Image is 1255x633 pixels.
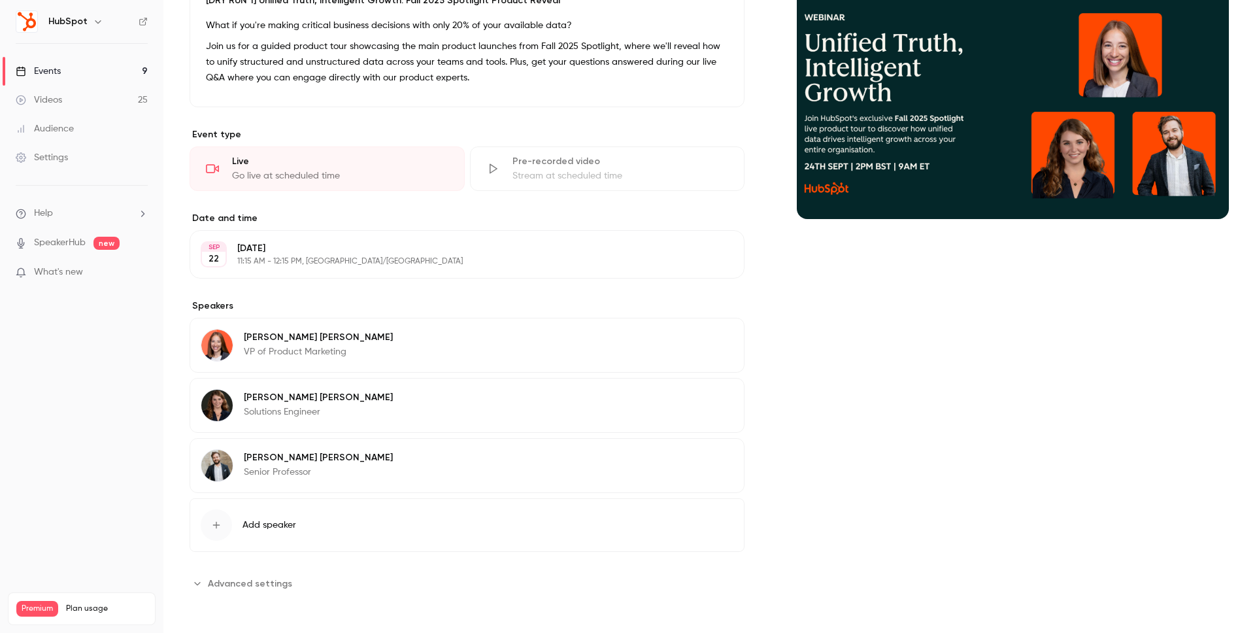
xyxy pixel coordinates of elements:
[201,450,233,481] img: Aaron Schmaltz
[16,207,148,220] li: help-dropdown-opener
[512,155,729,168] div: Pre-recorded video
[16,94,62,107] div: Videos
[93,237,120,250] span: new
[16,122,74,135] div: Audience
[243,519,296,532] span: Add speaker
[202,243,226,252] div: SEP
[201,330,233,361] img: Rachel Leist
[244,405,393,419] p: Solutions Engineer
[244,466,393,479] p: Senior Professor
[208,577,292,590] span: Advanced settings
[244,451,393,464] p: [PERSON_NAME] [PERSON_NAME]
[48,15,88,28] h6: HubSpot
[190,378,745,433] div: Eveline Wulff[PERSON_NAME] [PERSON_NAME]Solutions Engineer
[209,252,219,265] p: 22
[190,212,745,225] label: Date and time
[16,151,68,164] div: Settings
[16,11,37,32] img: HubSpot
[16,65,61,78] div: Events
[237,256,675,267] p: 11:15 AM - 12:15 PM, [GEOGRAPHIC_DATA]/[GEOGRAPHIC_DATA]
[34,236,86,250] a: SpeakerHub
[190,498,745,552] button: Add speaker
[470,146,745,191] div: Pre-recorded videoStream at scheduled time
[190,146,465,191] div: LiveGo live at scheduled time
[190,573,300,594] button: Advanced settings
[244,391,393,404] p: [PERSON_NAME] [PERSON_NAME]
[190,128,745,141] p: Event type
[244,345,393,358] p: VP of Product Marketing
[34,207,53,220] span: Help
[512,169,729,182] div: Stream at scheduled time
[237,242,675,255] p: [DATE]
[244,331,393,344] p: [PERSON_NAME] [PERSON_NAME]
[201,390,233,421] img: Eveline Wulff
[232,155,448,168] div: Live
[190,438,745,493] div: Aaron Schmaltz[PERSON_NAME] [PERSON_NAME]Senior Professor
[132,267,148,279] iframe: Noticeable Trigger
[190,573,745,594] section: Advanced settings
[34,265,83,279] span: What's new
[206,18,728,33] p: What if you're making critical business decisions with only 20% of your available data?
[190,299,745,313] label: Speakers
[206,39,728,86] p: Join us for a guided product tour showcasing the main product launches from Fall 2025 Spotlight, ...
[232,169,448,182] div: Go live at scheduled time
[190,318,745,373] div: Rachel Leist[PERSON_NAME] [PERSON_NAME]VP of Product Marketing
